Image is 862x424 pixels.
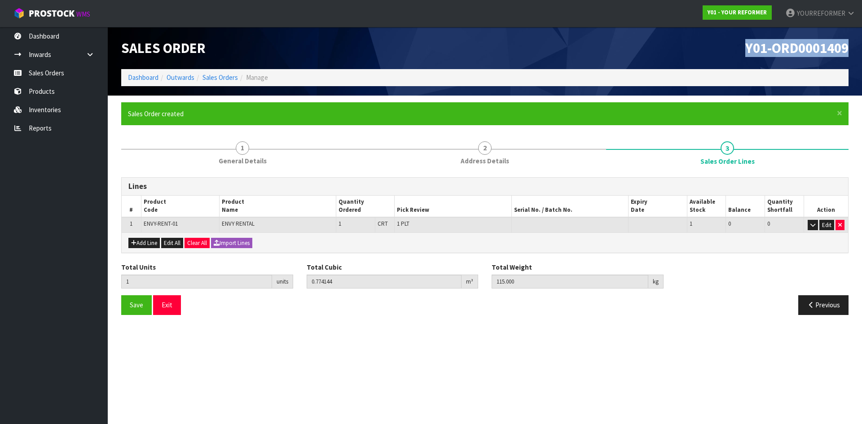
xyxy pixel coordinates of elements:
[378,220,388,227] span: CRT
[185,238,210,249] button: Clear All
[161,238,183,249] button: Edit All
[128,109,184,118] span: Sales Order created
[13,8,25,19] img: cube-alt.png
[462,275,478,289] div: m³
[76,10,90,18] small: WMS
[700,157,755,166] span: Sales Order Lines
[211,238,252,249] button: Import Lines
[121,262,156,272] label: Total Units
[307,262,342,272] label: Total Cubic
[307,275,462,288] input: Total Cubic
[144,220,178,227] span: ENVY-RENT-01
[222,220,255,227] span: ENVY RENTAL
[804,196,848,217] th: Action
[130,220,132,227] span: 1
[336,196,395,217] th: Quantity Ordered
[629,196,687,217] th: Expiry Date
[765,196,804,217] th: Quantity Shortfall
[121,39,206,57] span: Sales Order
[728,220,731,227] span: 0
[395,196,512,217] th: Pick Review
[397,220,409,227] span: 1 PLT
[219,156,267,166] span: General Details
[121,295,152,315] button: Save
[219,196,336,217] th: Product Name
[492,275,648,288] input: Total Weight
[272,275,293,289] div: units
[236,141,249,155] span: 1
[29,8,75,19] span: ProStock
[128,73,158,82] a: Dashboard
[141,196,219,217] th: Product Code
[745,39,849,57] span: Y01-ORD0001409
[687,196,726,217] th: Available Stock
[246,73,268,82] span: Manage
[511,196,629,217] th: Serial No. / Batch No.
[797,9,845,17] span: YOURREFORMER
[798,295,849,315] button: Previous
[461,156,509,166] span: Address Details
[121,170,849,322] span: Sales Order Lines
[128,238,160,249] button: Add Line
[478,141,492,155] span: 2
[708,9,767,16] strong: Y01 - YOUR REFORMER
[690,220,692,227] span: 1
[648,275,664,289] div: kg
[202,73,238,82] a: Sales Orders
[767,220,770,227] span: 0
[130,301,143,309] span: Save
[128,182,841,191] h3: Lines
[492,262,532,272] label: Total Weight
[121,275,272,288] input: Total Units
[837,107,842,119] span: ×
[726,196,765,217] th: Balance
[122,196,141,217] th: #
[721,141,734,155] span: 3
[819,220,834,231] button: Edit
[167,73,194,82] a: Outwards
[153,295,181,315] button: Exit
[339,220,341,227] span: 1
